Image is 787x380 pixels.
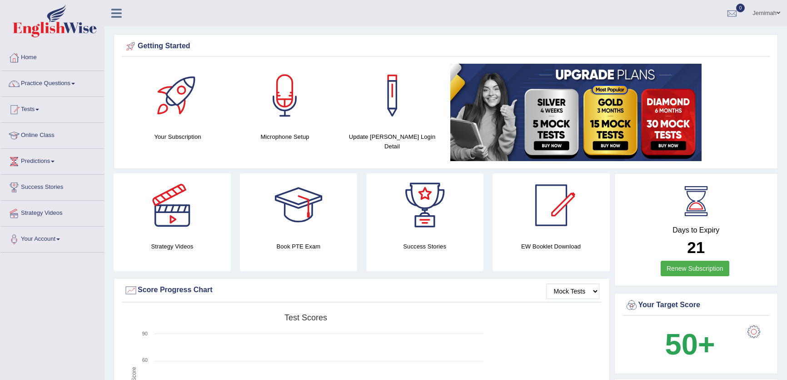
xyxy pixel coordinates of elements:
span: 0 [736,4,745,12]
div: Your Target Score [625,299,768,312]
tspan: Test scores [284,313,327,322]
div: Getting Started [124,40,767,53]
h4: EW Booklet Download [493,242,610,251]
a: Success Stories [0,175,104,198]
h4: Strategy Videos [114,242,231,251]
a: Your Account [0,227,104,249]
h4: Days to Expiry [625,226,768,234]
h4: Your Subscription [129,132,227,142]
a: Online Class [0,123,104,146]
b: 21 [687,238,705,256]
b: 50+ [665,328,715,361]
a: Tests [0,97,104,120]
a: Predictions [0,149,104,172]
text: 90 [142,331,148,336]
img: small5.jpg [450,64,702,161]
a: Home [0,45,104,68]
a: Practice Questions [0,71,104,94]
h4: Update [PERSON_NAME] Login Detail [343,132,441,151]
a: Renew Subscription [661,261,729,276]
h4: Book PTE Exam [240,242,357,251]
a: Strategy Videos [0,201,104,223]
div: Score Progress Chart [124,284,599,297]
h4: Microphone Setup [236,132,334,142]
h4: Success Stories [366,242,483,251]
text: 60 [142,357,148,363]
